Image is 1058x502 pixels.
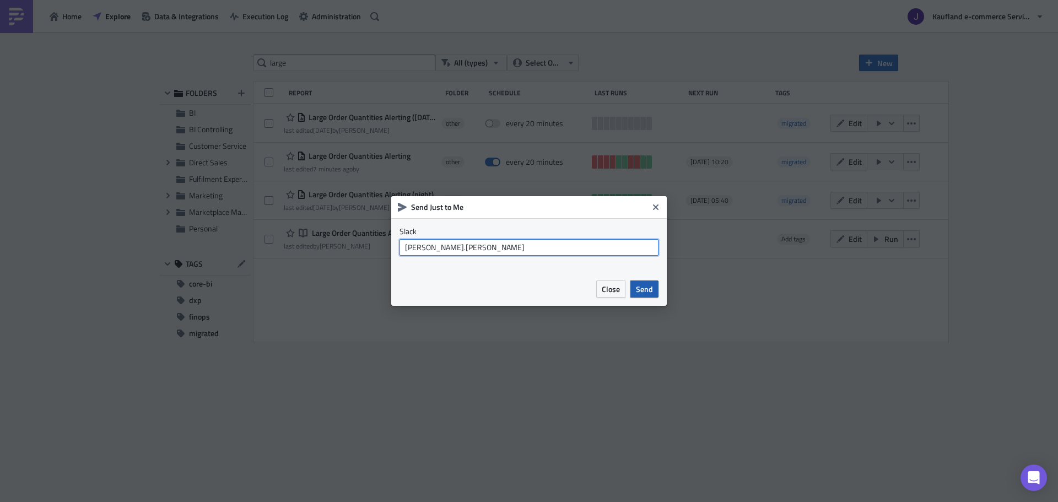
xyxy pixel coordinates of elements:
[647,199,664,215] button: Close
[411,202,648,212] h6: Send Just to Me
[1021,465,1047,491] div: Open Intercom Messenger
[400,226,658,236] label: Slack
[596,280,625,298] button: Close
[630,280,658,298] button: Send
[602,283,620,295] span: Close
[636,283,653,295] span: Send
